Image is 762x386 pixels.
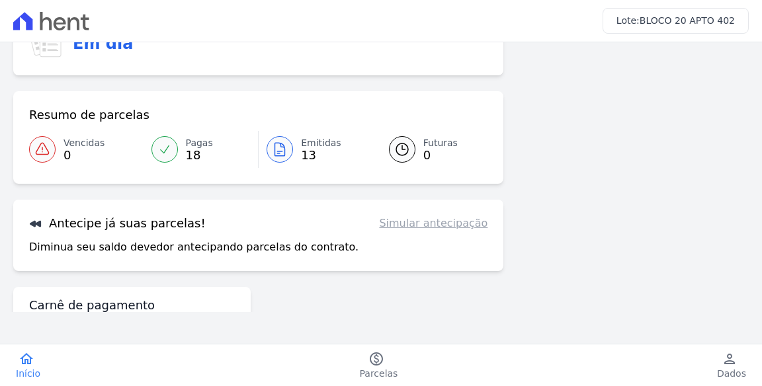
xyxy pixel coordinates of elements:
[63,136,105,150] span: Vencidas
[19,351,34,367] i: home
[360,367,398,380] span: Parcelas
[29,131,144,168] a: Vencidas 0
[29,297,155,313] h3: Carnê de pagamento
[616,14,735,28] h3: Lote:
[373,131,488,168] a: Futuras 0
[722,351,738,367] i: person
[29,215,206,231] h3: Antecipe já suas parcelas!
[186,150,213,161] span: 18
[29,239,359,255] p: Diminua seu saldo devedor antecipando parcelas do contrato.
[701,351,762,380] a: personDados
[63,150,105,161] span: 0
[144,131,259,168] a: Pagas 18
[259,131,373,168] a: Emitidas 13
[29,107,149,123] h3: Resumo de parcelas
[16,367,40,380] span: Início
[423,150,458,161] span: 0
[423,136,458,150] span: Futuras
[717,367,746,380] span: Dados
[73,32,133,56] h3: Em dia
[344,351,414,380] a: paidParcelas
[301,150,341,161] span: 13
[379,215,487,231] a: Simular antecipação
[368,351,384,367] i: paid
[301,136,341,150] span: Emitidas
[640,15,735,26] span: BLOCO 20 APTO 402
[186,136,213,150] span: Pagas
